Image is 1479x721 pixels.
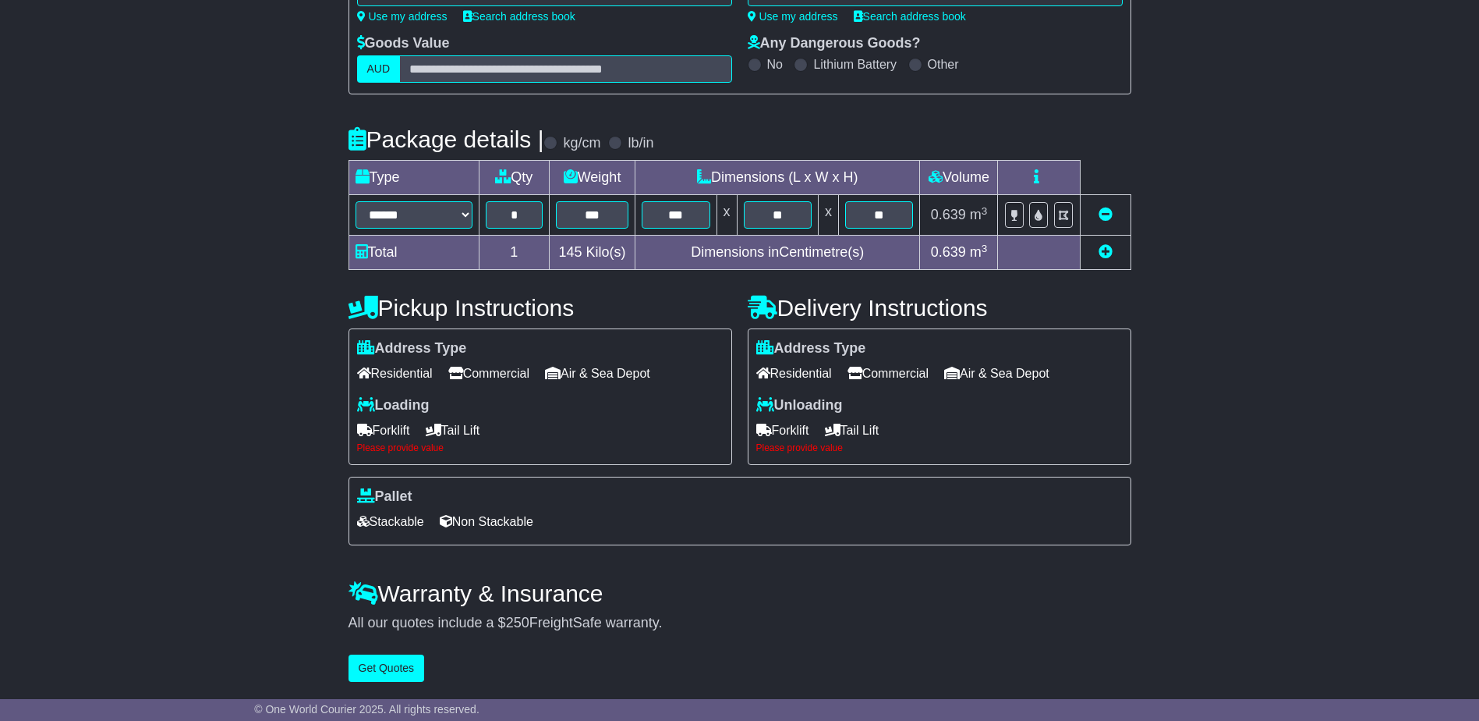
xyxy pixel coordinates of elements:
[756,397,843,414] label: Unloading
[448,361,529,385] span: Commercial
[748,295,1131,321] h4: Delivery Instructions
[357,55,401,83] label: AUD
[756,418,809,442] span: Forklift
[550,236,635,270] td: Kilo(s)
[563,135,600,152] label: kg/cm
[426,418,480,442] span: Tail Lift
[357,488,412,506] label: Pallet
[931,244,966,260] span: 0.639
[506,615,529,630] span: 250
[349,581,1131,606] h4: Warranty & Insurance
[357,442,724,453] div: Please provide value
[982,243,988,254] sup: 3
[349,236,479,270] td: Total
[813,57,897,72] label: Lithium Battery
[349,295,732,321] h4: Pickup Instructions
[479,236,550,270] td: 1
[982,205,988,217] sup: 3
[847,361,929,385] span: Commercial
[748,35,921,52] label: Any Dangerous Goods?
[944,361,1049,385] span: Air & Sea Depot
[767,57,783,72] label: No
[349,161,479,195] td: Type
[1099,244,1113,260] a: Add new item
[357,35,450,52] label: Goods Value
[756,442,1123,453] div: Please provide value
[357,361,433,385] span: Residential
[349,615,1131,632] div: All our quotes include a $ FreightSafe warranty.
[854,10,966,23] a: Search address book
[756,361,832,385] span: Residential
[357,10,448,23] a: Use my address
[931,207,966,222] span: 0.639
[717,195,737,236] td: x
[825,418,879,442] span: Tail Lift
[463,10,575,23] a: Search address book
[635,161,920,195] td: Dimensions (L x W x H)
[479,161,550,195] td: Qty
[349,655,425,682] button: Get Quotes
[635,236,920,270] td: Dimensions in Centimetre(s)
[349,126,544,152] h4: Package details |
[550,161,635,195] td: Weight
[357,510,424,534] span: Stackable
[748,10,838,23] a: Use my address
[357,340,467,357] label: Address Type
[545,361,650,385] span: Air & Sea Depot
[559,244,582,260] span: 145
[928,57,959,72] label: Other
[440,510,533,534] span: Non Stackable
[357,418,410,442] span: Forklift
[1099,207,1113,222] a: Remove this item
[970,207,988,222] span: m
[756,340,866,357] label: Address Type
[970,244,988,260] span: m
[254,703,479,716] span: © One World Courier 2025. All rights reserved.
[818,195,838,236] td: x
[628,135,653,152] label: lb/in
[920,161,998,195] td: Volume
[357,397,430,414] label: Loading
